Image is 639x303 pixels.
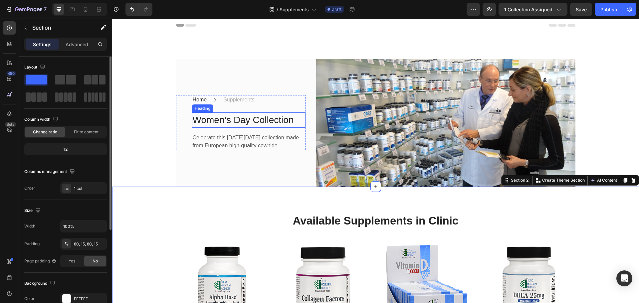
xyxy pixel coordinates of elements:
div: Layout [24,63,47,72]
div: Color [24,296,35,302]
span: No [93,258,98,264]
div: 12 [26,145,106,154]
div: Open Intercom Messenger [616,270,632,286]
button: Publish [595,3,623,16]
input: Auto [61,220,106,232]
h2: Available Supplements in Clinic [64,195,463,210]
span: Draft [331,6,341,12]
div: Beta [5,122,16,127]
p: Settings [33,41,52,48]
button: AI Content [477,158,506,166]
div: Padding [24,241,40,247]
iframe: Design area [112,19,639,303]
div: Section 2 [397,159,418,165]
p: Advanced [66,41,88,48]
div: Page padding [24,258,57,264]
p: 7 [44,5,47,13]
div: Columns management [24,167,76,176]
button: 1 collection assigned [499,3,567,16]
div: Width [24,223,35,229]
div: 1 col [74,186,105,192]
div: Order [24,185,35,191]
span: Supplements [280,6,309,13]
button: Save [570,3,592,16]
span: Save [576,7,587,12]
span: / [277,6,278,13]
span: Change ratio [33,129,57,135]
div: Column width [24,115,60,124]
span: Yes [69,258,75,264]
div: Background [24,279,57,288]
div: FFFFFF [74,296,105,302]
p: Section [32,24,87,32]
button: 7 [3,3,50,16]
span: Fit to content [74,129,99,135]
span: 1 collection assigned [504,6,552,13]
div: 450 [6,71,16,76]
div: Publish [600,6,617,13]
img: Alt Image [204,40,463,168]
div: Size [24,206,42,215]
div: Undo/Redo [125,3,152,16]
p: Create Theme Section [430,159,473,165]
div: 80, 15, 80, 15 [74,241,105,247]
